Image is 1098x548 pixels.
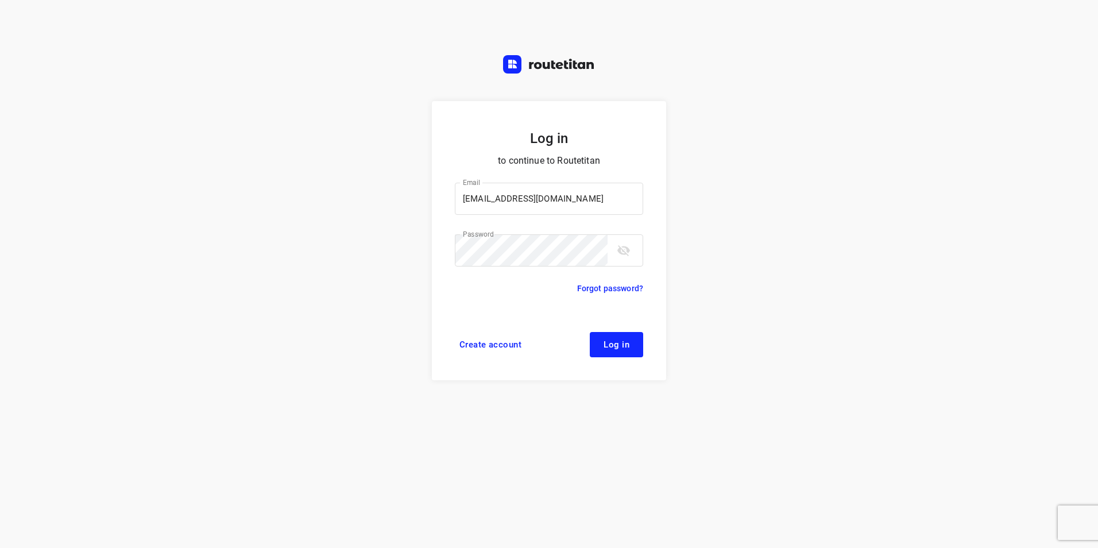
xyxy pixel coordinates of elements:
[590,332,643,357] button: Log in
[455,332,526,357] a: Create account
[455,153,643,169] p: to continue to Routetitan
[577,281,643,295] a: Forgot password?
[503,55,595,74] img: Routetitan
[612,239,635,262] button: toggle password visibility
[503,55,595,76] a: Routetitan
[459,340,521,349] span: Create account
[455,129,643,148] h5: Log in
[604,340,629,349] span: Log in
